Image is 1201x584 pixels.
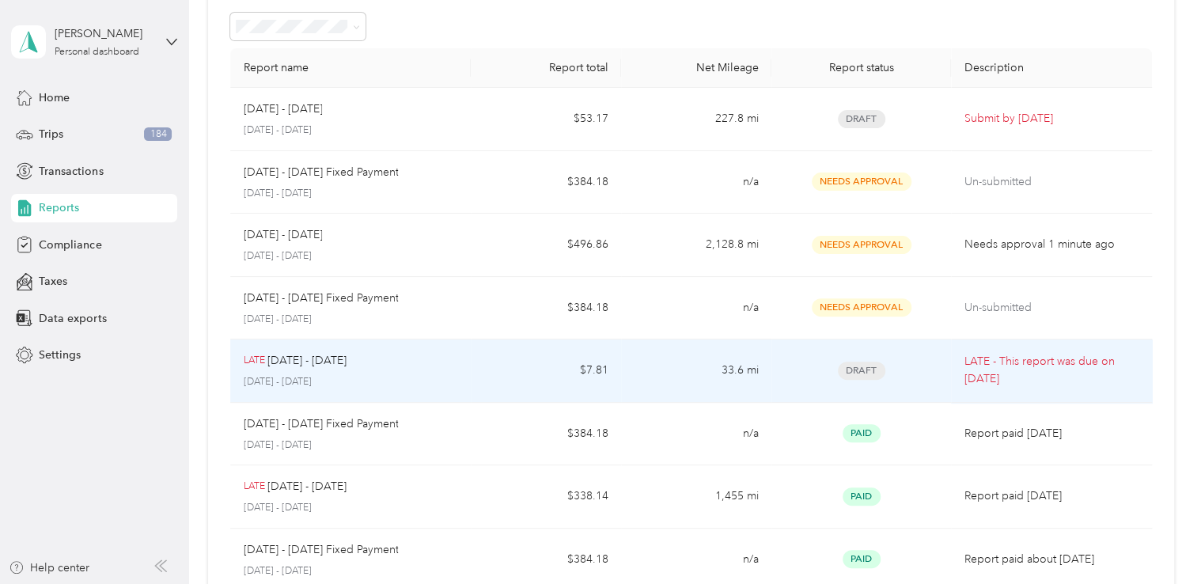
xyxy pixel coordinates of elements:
span: Paid [843,550,881,568]
iframe: Everlance-gr Chat Button Frame [1112,495,1201,584]
td: 33.6 mi [621,339,771,403]
p: [DATE] - [DATE] [243,313,458,327]
span: Draft [838,110,885,128]
p: [DATE] - [DATE] [243,100,322,118]
span: Settings [39,347,81,363]
th: Report name [230,48,471,88]
p: Needs approval 1 minute ago [964,236,1138,253]
span: Needs Approval [812,173,911,191]
p: Submit by [DATE] [964,110,1138,127]
p: Report paid [DATE] [964,425,1138,442]
p: LATE - This report was due on [DATE] [964,353,1138,388]
th: Report total [471,48,621,88]
p: [DATE] - [DATE] [243,501,458,515]
p: [DATE] - [DATE] [243,249,458,264]
p: LATE [243,480,264,494]
p: [DATE] - [DATE] [267,478,347,495]
td: 2,128.8 mi [621,214,771,277]
p: [DATE] - [DATE] [243,123,458,138]
p: [DATE] - [DATE] Fixed Payment [243,415,398,433]
p: [DATE] - [DATE] [243,226,322,244]
td: $7.81 [471,339,621,403]
span: Needs Approval [812,298,911,317]
td: n/a [621,151,771,214]
span: Reports [39,199,79,216]
span: Draft [838,362,885,380]
p: [DATE] - [DATE] Fixed Payment [243,290,398,307]
span: Needs Approval [812,236,911,254]
td: $338.14 [471,465,621,529]
th: Net Mileage [621,48,771,88]
p: [DATE] - [DATE] [243,187,458,201]
span: Taxes [39,273,67,290]
p: Un-submitted [964,299,1138,317]
p: Report paid about [DATE] [964,551,1138,568]
span: Data exports [39,310,106,327]
td: $384.18 [471,277,621,340]
p: [DATE] - [DATE] Fixed Payment [243,164,398,181]
span: Home [39,89,70,106]
span: Paid [843,424,881,442]
p: [DATE] - [DATE] [243,564,458,578]
span: Compliance [39,237,101,253]
p: [DATE] - [DATE] [243,375,458,389]
th: Description [951,48,1151,88]
td: n/a [621,277,771,340]
div: [PERSON_NAME] [55,25,153,42]
p: Report paid [DATE] [964,487,1138,505]
span: Paid [843,487,881,506]
div: Report status [784,61,939,74]
p: LATE [243,354,264,368]
button: Help center [9,559,89,576]
td: $53.17 [471,88,621,151]
p: [DATE] - [DATE] [267,352,347,370]
td: $496.86 [471,214,621,277]
p: [DATE] - [DATE] Fixed Payment [243,541,398,559]
td: n/a [621,403,771,466]
td: $384.18 [471,403,621,466]
p: [DATE] - [DATE] [243,438,458,453]
div: Personal dashboard [55,47,139,57]
span: 184 [144,127,172,142]
td: $384.18 [471,151,621,214]
span: Trips [39,126,63,142]
td: 227.8 mi [621,88,771,151]
p: Un-submitted [964,173,1138,191]
span: Transactions [39,163,103,180]
td: 1,455 mi [621,465,771,529]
